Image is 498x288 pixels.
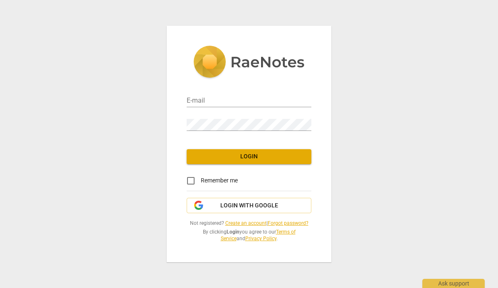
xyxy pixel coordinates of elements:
span: By clicking you agree to our and . [187,229,311,242]
b: Login [227,229,239,235]
a: Create an account [225,220,266,226]
span: Login [193,153,305,161]
span: Remember me [201,176,238,185]
a: Forgot password? [268,220,308,226]
a: Privacy Policy [245,236,276,241]
div: Ask support [422,279,485,288]
img: 5ac2273c67554f335776073100b6d88f.svg [193,46,305,80]
a: Terms of Service [221,229,296,242]
span: Not registered? | [187,220,311,227]
button: Login with Google [187,198,311,214]
span: Login with Google [220,202,278,210]
button: Login [187,149,311,164]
